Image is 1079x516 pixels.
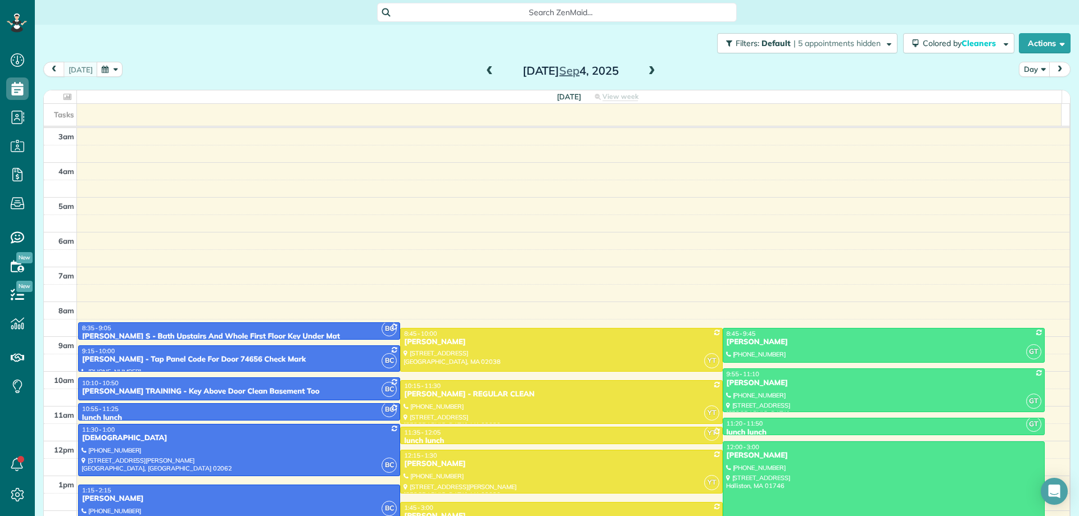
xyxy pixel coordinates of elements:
[382,402,397,417] span: BC
[736,38,759,48] span: Filters:
[404,459,719,469] div: [PERSON_NAME]
[382,501,397,516] span: BC
[726,337,1041,347] div: [PERSON_NAME]
[81,433,397,443] div: [DEMOGRAPHIC_DATA]
[1026,394,1041,409] span: GT
[404,382,441,390] span: 10:15 - 11:30
[82,426,115,433] span: 11:30 - 1:00
[726,428,1041,437] div: lunch lunch
[602,92,638,101] span: View week
[58,236,74,245] span: 6am
[794,38,881,48] span: | 5 appointments hidden
[58,271,74,280] span: 7am
[82,347,115,355] span: 9:15 - 10:00
[404,337,719,347] div: [PERSON_NAME]
[382,321,397,336] span: BC
[559,63,579,77] span: Sep
[382,458,397,473] span: BC
[1019,33,1071,53] button: Actions
[81,332,397,341] div: [PERSON_NAME] S - Bath Upstairs And Whole First Floor Key Under Mat
[923,38,1000,48] span: Colored by
[726,451,1041,460] div: [PERSON_NAME]
[58,341,74,350] span: 9am
[54,445,74,454] span: 12pm
[557,92,581,101] span: [DATE]
[962,38,998,48] span: Cleaners
[711,33,897,53] a: Filters: Default | 5 appointments hidden
[54,410,74,419] span: 11am
[704,426,719,441] span: YT
[1026,344,1041,359] span: GT
[64,62,98,77] button: [DATE]
[382,382,397,397] span: BC
[58,480,74,489] span: 1pm
[404,390,719,399] div: [PERSON_NAME] - REGULAR CLEAN
[54,110,74,119] span: Tasks
[382,353,397,368] span: BC
[704,353,719,368] span: YT
[1041,478,1068,505] div: Open Intercom Messenger
[1026,417,1041,432] span: GT
[1049,62,1071,77] button: next
[81,413,397,423] div: lunch lunch
[82,486,111,494] span: 1:15 - 2:15
[58,132,74,141] span: 3am
[704,475,719,490] span: YT
[81,494,397,504] div: [PERSON_NAME]
[82,405,119,413] span: 10:55 - 11:25
[727,370,759,378] span: 9:55 - 11:10
[404,451,437,459] span: 12:15 - 1:30
[58,306,74,315] span: 8am
[82,379,119,387] span: 10:10 - 10:50
[903,33,1014,53] button: Colored byCleaners
[404,330,437,337] span: 8:45 - 10:00
[404,436,719,446] div: lunch lunch
[58,202,74,211] span: 5am
[761,38,791,48] span: Default
[16,281,33,292] span: New
[726,378,1041,388] div: [PERSON_NAME]
[404,428,441,436] span: 11:35 - 12:05
[82,324,111,332] span: 8:35 - 9:05
[727,330,756,337] span: 8:45 - 9:45
[58,167,74,176] span: 4am
[727,419,763,427] span: 11:20 - 11:50
[16,252,33,263] span: New
[500,65,641,77] h2: [DATE] 4, 2025
[54,376,74,385] span: 10am
[717,33,897,53] button: Filters: Default | 5 appointments hidden
[727,443,759,451] span: 12:00 - 3:00
[43,62,65,77] button: prev
[81,355,397,364] div: [PERSON_NAME] - Tap Panel Code For Door 74656 Check Mark
[404,504,433,512] span: 1:45 - 3:00
[81,387,397,396] div: [PERSON_NAME] TRAINING - Key Above Door Clean Basement Too
[704,405,719,421] span: YT
[1019,62,1050,77] button: Day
